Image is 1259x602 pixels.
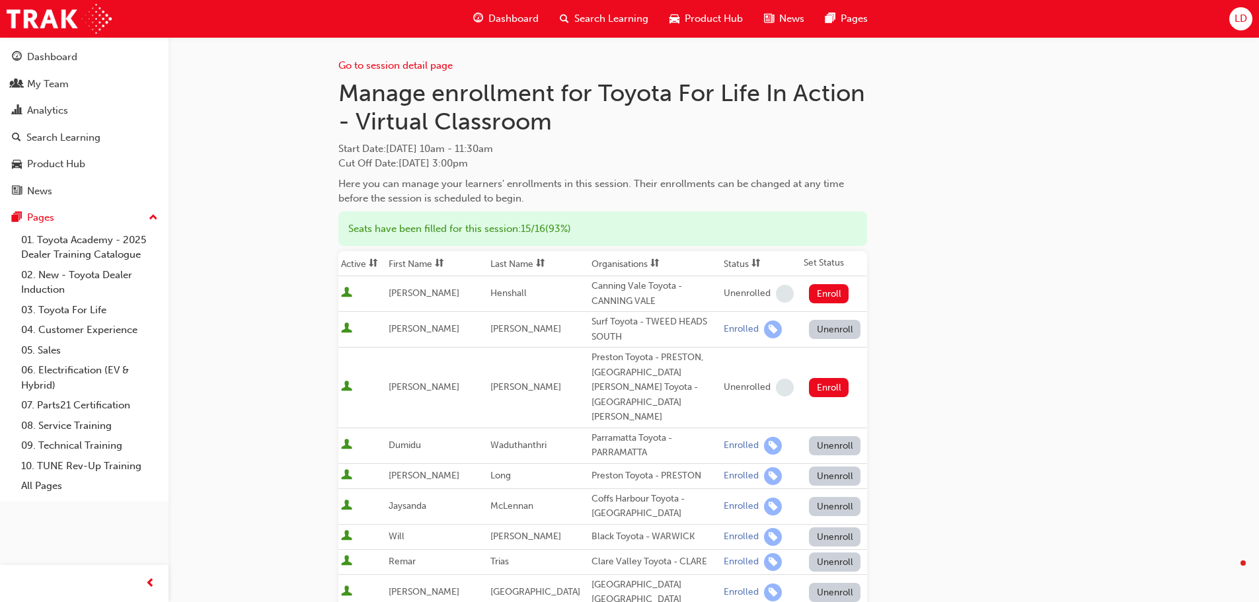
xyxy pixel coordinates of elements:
[751,258,761,270] span: sorting-icon
[389,531,404,542] span: Will
[27,77,69,92] div: My Team
[12,52,22,63] span: guage-icon
[764,437,782,455] span: learningRecordVerb_ENROLL-icon
[659,5,753,32] a: car-iconProduct Hub
[16,265,163,300] a: 02. New - Toyota Dealer Induction
[724,381,771,394] div: Unenrolled
[779,11,804,26] span: News
[809,284,849,303] button: Enroll
[12,105,22,117] span: chart-icon
[386,251,487,276] th: Toggle SortBy
[338,251,386,276] th: Toggle SortBy
[5,126,163,150] a: Search Learning
[764,498,782,515] span: learningRecordVerb_ENROLL-icon
[591,431,718,461] div: Parramatta Toyota - PARRAMATTA
[16,340,163,361] a: 05. Sales
[341,439,352,452] span: User is active
[341,585,352,599] span: User is active
[16,395,163,416] a: 07. Parts21 Certification
[27,50,77,65] div: Dashboard
[16,435,163,456] a: 09. Technical Training
[490,287,527,299] span: Henshall
[145,576,155,592] span: prev-icon
[1235,11,1247,26] span: LD
[5,206,163,230] button: Pages
[389,323,459,334] span: [PERSON_NAME]
[27,184,52,199] div: News
[389,586,459,597] span: [PERSON_NAME]
[338,79,867,136] h1: Manage enrollment for Toyota For Life In Action - Virtual Classroom
[12,186,22,198] span: news-icon
[724,531,759,543] div: Enrolled
[591,529,718,545] div: Black Toyota - WARWICK
[724,287,771,300] div: Unenrolled
[490,586,580,597] span: [GEOGRAPHIC_DATA]
[764,583,782,601] span: learningRecordVerb_ENROLL-icon
[338,157,468,169] span: Cut Off Date : [DATE] 3:00pm
[574,11,648,26] span: Search Learning
[809,497,860,516] button: Unenroll
[776,285,794,303] span: learningRecordVerb_NONE-icon
[809,436,860,455] button: Unenroll
[815,5,878,32] a: pages-iconPages
[490,323,561,334] span: [PERSON_NAME]
[764,11,774,27] span: news-icon
[389,556,416,567] span: Remar
[463,5,549,32] a: guage-iconDashboard
[12,79,22,91] span: people-icon
[16,320,163,340] a: 04. Customer Experience
[341,322,352,336] span: User is active
[536,258,545,270] span: sorting-icon
[809,552,860,572] button: Unenroll
[724,556,759,568] div: Enrolled
[589,251,721,276] th: Toggle SortBy
[389,470,459,481] span: [PERSON_NAME]
[724,323,759,336] div: Enrolled
[16,476,163,496] a: All Pages
[149,209,158,227] span: up-icon
[7,4,112,34] a: Trak
[5,98,163,123] a: Analytics
[16,230,163,265] a: 01. Toyota Academy - 2025 Dealer Training Catalogue
[5,45,163,69] a: Dashboard
[26,130,100,145] div: Search Learning
[389,381,459,393] span: [PERSON_NAME]
[764,467,782,485] span: learningRecordVerb_ENROLL-icon
[591,279,718,309] div: Canning Vale Toyota - CANNING VALE
[809,467,860,486] button: Unenroll
[841,11,868,26] span: Pages
[669,11,679,27] span: car-icon
[825,11,835,27] span: pages-icon
[16,360,163,395] a: 06. Electrification (EV & Hybrid)
[809,527,860,546] button: Unenroll
[764,528,782,546] span: learningRecordVerb_ENROLL-icon
[1214,557,1246,589] iframe: Intercom live chat
[27,210,54,225] div: Pages
[724,500,759,513] div: Enrolled
[473,11,483,27] span: guage-icon
[389,439,421,451] span: Dumidu
[801,251,867,276] th: Set Status
[27,103,68,118] div: Analytics
[1229,7,1252,30] button: LD
[685,11,743,26] span: Product Hub
[809,583,860,602] button: Unenroll
[27,157,85,172] div: Product Hub
[341,381,352,394] span: User is active
[16,416,163,436] a: 08. Service Training
[338,176,867,206] div: Here you can manage your learners' enrollments in this session. Their enrollments can be changed ...
[490,381,561,393] span: [PERSON_NAME]
[338,141,867,157] span: Start Date :
[338,59,453,71] a: Go to session detail page
[724,586,759,599] div: Enrolled
[490,531,561,542] span: [PERSON_NAME]
[16,456,163,476] a: 10. TUNE Rev-Up Training
[764,320,782,338] span: learningRecordVerb_ENROLL-icon
[12,212,22,224] span: pages-icon
[549,5,659,32] a: search-iconSearch Learning
[490,556,509,567] span: Trias
[560,11,569,27] span: search-icon
[591,492,718,521] div: Coffs Harbour Toyota - [GEOGRAPHIC_DATA]
[721,251,801,276] th: Toggle SortBy
[435,258,444,270] span: sorting-icon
